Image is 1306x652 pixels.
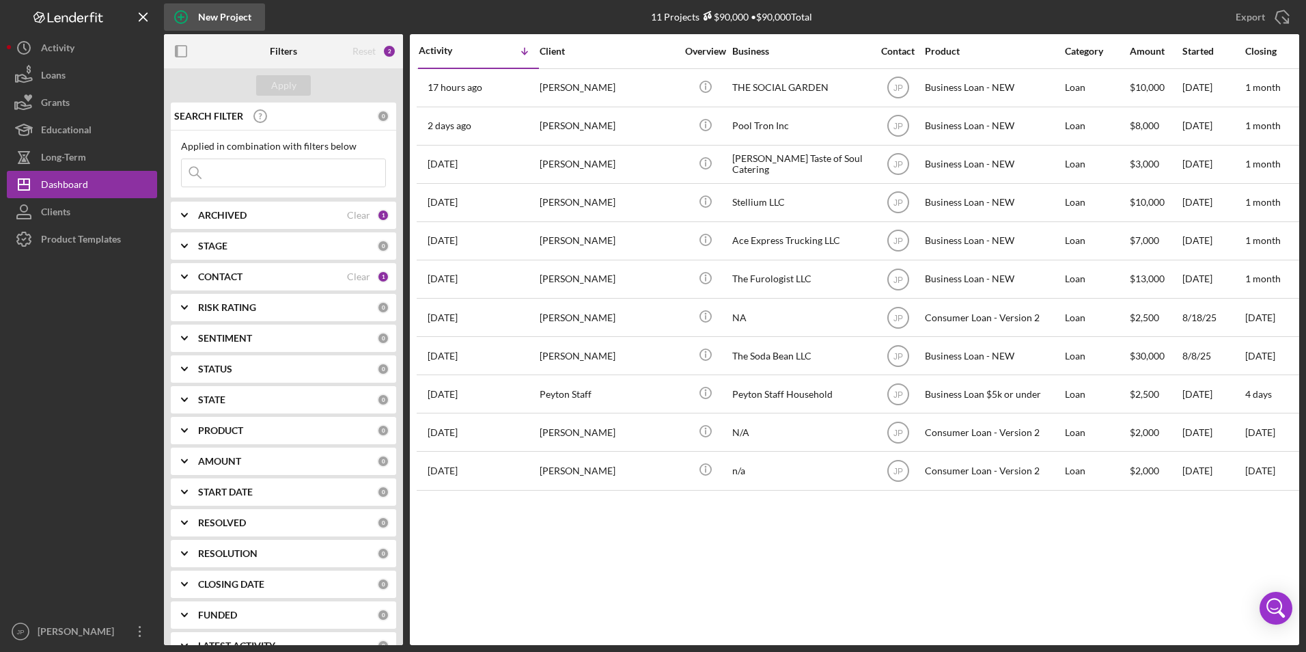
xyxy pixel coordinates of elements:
[7,62,157,89] button: Loans
[540,261,676,297] div: [PERSON_NAME]
[41,226,121,256] div: Product Templates
[377,271,389,283] div: 1
[1065,223,1128,259] div: Loan
[732,338,869,374] div: The Soda Bean LLC
[1182,70,1244,106] div: [DATE]
[7,89,157,116] button: Grants
[1245,196,1281,208] time: 1 month
[732,46,869,57] div: Business
[893,351,902,361] text: JP
[7,34,157,62] a: Activity
[428,351,458,362] time: 2025-09-04 21:01
[428,197,458,208] time: 2025-10-11 21:38
[893,160,902,169] text: JP
[925,414,1061,450] div: Consumer Loan - Version 2
[428,120,471,131] time: 2025-10-12 19:26
[925,46,1061,57] div: Product
[198,394,225,405] b: STATE
[1065,376,1128,412] div: Loan
[198,548,258,559] b: RESOLUTION
[1130,465,1159,476] span: $2,000
[1222,3,1299,31] button: Export
[1182,376,1244,412] div: [DATE]
[540,108,676,144] div: [PERSON_NAME]
[198,456,241,467] b: AMOUNT
[1065,299,1128,336] div: Loan
[1065,261,1128,297] div: Loan
[198,3,251,31] div: New Project
[732,261,869,297] div: The Furologist LLC
[377,209,389,221] div: 1
[7,144,157,171] button: Long-Term
[1065,185,1128,221] div: Loan
[174,111,243,122] b: SEARCH FILTER
[34,618,123,649] div: [PERSON_NAME]
[428,235,458,246] time: 2025-10-09 13:46
[540,70,676,106] div: [PERSON_NAME]
[377,455,389,467] div: 0
[925,261,1061,297] div: Business Loan - NEW
[1065,452,1128,489] div: Loan
[377,424,389,437] div: 0
[7,171,157,198] a: Dashboard
[1182,223,1244,259] div: [DATE]
[41,116,92,147] div: Educational
[41,34,74,65] div: Activity
[16,628,24,636] text: JP
[377,486,389,498] div: 0
[7,116,157,144] button: Educational
[1182,185,1244,221] div: [DATE]
[1065,414,1128,450] div: Loan
[1130,81,1165,93] span: $10,000
[256,75,311,96] button: Apply
[925,452,1061,489] div: Consumer Loan - Version 2
[7,226,157,253] a: Product Templates
[428,427,458,438] time: 2025-07-28 18:55
[732,414,869,450] div: N/A
[1130,46,1181,57] div: Amount
[377,110,389,122] div: 0
[1245,158,1281,169] time: 1 month
[540,223,676,259] div: [PERSON_NAME]
[428,82,482,93] time: 2025-10-13 19:23
[1245,81,1281,93] time: 1 month
[7,618,157,645] button: JP[PERSON_NAME]
[377,609,389,621] div: 0
[377,332,389,344] div: 0
[732,299,869,336] div: NA
[41,144,86,174] div: Long-Term
[893,122,902,131] text: JP
[1182,261,1244,297] div: [DATE]
[1245,350,1275,362] time: [DATE]
[1130,312,1159,323] span: $2,500
[1236,3,1265,31] div: Export
[198,487,253,498] b: START DATE
[383,44,396,58] div: 2
[198,241,227,252] b: STAGE
[1245,120,1281,131] time: 1 month
[732,223,869,259] div: Ace Express Trucking LLC
[925,299,1061,336] div: Consumer Loan - Version 2
[1245,388,1272,400] time: 4 days
[1130,196,1165,208] span: $10,000
[377,517,389,529] div: 0
[540,46,676,57] div: Client
[925,146,1061,182] div: Business Loan - NEW
[893,275,902,284] text: JP
[1065,108,1128,144] div: Loan
[732,185,869,221] div: Stellium LLC
[1130,120,1159,131] span: $8,000
[198,364,232,375] b: STATUS
[377,578,389,590] div: 0
[732,70,869,106] div: THE SOCIAL GARDEN
[41,62,66,92] div: Loans
[164,3,265,31] button: New Project
[893,83,902,93] text: JP
[872,46,923,57] div: Contact
[198,271,242,282] b: CONTACT
[893,390,902,399] text: JP
[377,240,389,252] div: 0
